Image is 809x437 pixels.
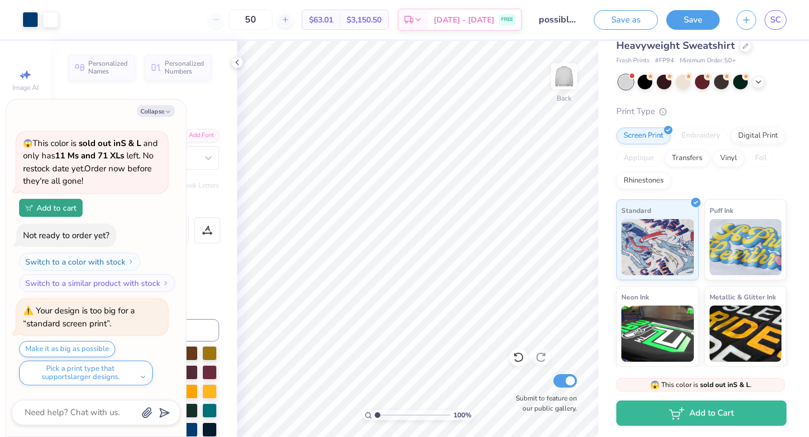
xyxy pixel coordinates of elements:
[137,105,175,117] button: Collapse
[655,56,674,66] span: # FP94
[666,10,720,30] button: Save
[665,150,710,167] div: Transfers
[19,274,175,292] button: Switch to a similar product with stock
[23,230,110,241] div: Not ready to order yet?
[710,291,776,303] span: Metallic & Glitter Ink
[674,128,728,144] div: Embroidery
[434,14,494,26] span: [DATE] - [DATE]
[616,400,787,426] button: Add to Cart
[501,16,513,24] span: FREE
[453,410,471,420] span: 100 %
[621,204,651,216] span: Standard
[713,150,744,167] div: Vinyl
[765,10,787,30] a: SC
[621,219,694,275] img: Standard
[770,13,781,26] span: SC
[88,60,128,75] span: Personalized Names
[175,129,219,142] div: Add Font
[309,14,333,26] span: $63.01
[710,306,782,362] img: Metallic & Glitter Ink
[680,56,736,66] span: Minimum Order: 50 +
[165,60,204,75] span: Personalized Numbers
[55,150,124,161] strong: 11 Ms and 71 XLs
[23,138,158,187] span: This color is and only has left . No restock date yet. Order now before they're all gone!
[616,172,671,189] div: Rhinestones
[616,56,649,66] span: Fresh Prints
[23,138,33,149] span: 😱
[510,393,577,413] label: Submit to feature on our public gallery.
[25,204,33,211] img: Add to cart
[79,138,141,149] strong: sold out in S & L
[530,8,585,31] input: Untitled Design
[650,380,660,390] span: 😱
[23,305,135,329] div: Your design is too big for a “standard screen print”.
[347,14,381,26] span: $3,150.50
[229,10,272,30] input: – –
[557,93,571,103] div: Back
[700,380,750,389] strong: sold out in S & L
[621,306,694,362] img: Neon Ink
[710,219,782,275] img: Puff Ink
[731,128,785,144] div: Digital Print
[19,361,153,385] button: Pick a print type that supportslarger designs.
[616,150,661,167] div: Applique
[12,83,39,92] span: Image AI
[162,280,169,286] img: Switch to a similar product with stock
[710,204,733,216] span: Puff Ink
[616,128,671,144] div: Screen Print
[748,150,774,167] div: Foil
[128,258,134,265] img: Switch to a color with stock
[616,105,787,118] div: Print Type
[19,341,115,357] button: Make it as big as possible
[19,199,83,217] button: Add to cart
[621,291,649,303] span: Neon Ink
[650,380,752,390] span: This color is .
[19,253,140,271] button: Switch to a color with stock
[594,10,658,30] button: Save as
[553,65,575,88] img: Back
